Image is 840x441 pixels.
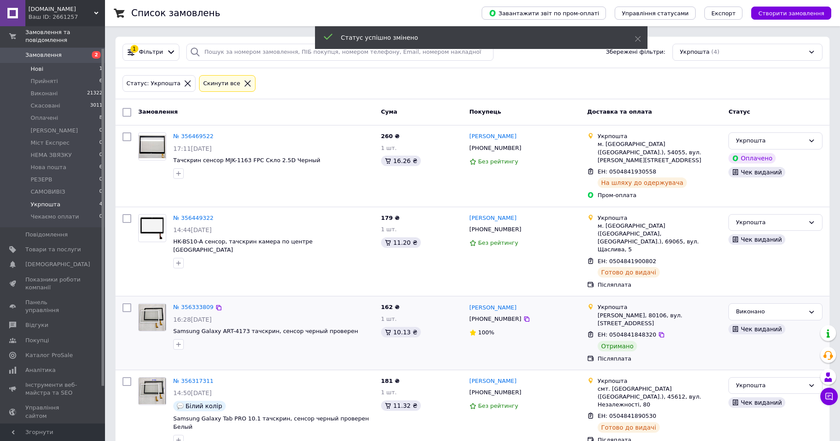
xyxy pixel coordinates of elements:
span: [DEMOGRAPHIC_DATA] [25,260,90,268]
span: РЕЗЕРВ [31,176,52,184]
div: [PERSON_NAME], 80106, вул. [STREET_ADDRESS] [598,312,721,327]
div: Оплачено [728,153,776,163]
div: Укрпошта [598,214,721,222]
span: Експорт [711,10,736,17]
div: 11.20 ₴ [381,237,421,248]
span: Міст Експрес [31,139,70,147]
div: Готово до видачі [598,267,660,278]
span: 100% [478,329,494,336]
div: 11.32 ₴ [381,400,421,411]
a: Фото товару [138,132,166,160]
span: 3011 [90,102,102,110]
span: 0 [99,139,102,147]
a: Фото товару [138,214,166,242]
div: Укрпошта [598,132,721,140]
span: Без рейтингу [478,240,518,246]
span: 1 [99,65,102,73]
span: 162 ₴ [381,304,400,310]
span: ЕН: 0504841930558 [598,168,656,175]
img: Фото товару [139,135,166,158]
div: Післяплата [598,281,721,289]
span: Прийняті [31,77,58,85]
span: 2 [92,51,101,59]
span: Статус [728,108,750,115]
div: Чек виданий [728,397,785,408]
div: На шляху до одержувача [598,177,687,188]
img: Фото товару [139,216,166,240]
span: Товари та послуги [25,246,81,253]
span: ЕН: 0504841890530 [598,413,656,419]
a: Samsung Galaxy ART-4173 тачскрин, сенсор черный проверен [173,328,358,334]
span: Створити замовлення [758,10,824,17]
span: Замовлення та повідомлення [25,28,105,44]
span: Виконані [31,90,58,97]
span: Замовлення [138,108,178,115]
span: Доставка та оплата [587,108,652,115]
span: 260 ₴ [381,133,400,139]
span: 6 [99,163,102,171]
span: Управління сайтом [25,404,81,420]
span: Покупці [25,337,49,344]
span: 181 ₴ [381,378,400,384]
span: Каталог ProSale [25,351,73,359]
span: Оплачені [31,114,58,122]
span: Нова пошта [31,163,66,171]
div: Виконано [736,307,805,316]
span: Чекаємо оплати [31,213,79,221]
span: Завантажити звіт по пром-оплаті [489,9,599,17]
button: Створити замовлення [751,7,831,20]
span: 8 [99,114,102,122]
span: Збережені фільтри: [606,48,665,56]
div: Пром-оплата [598,191,721,199]
span: Відгуки [25,321,48,329]
span: Покупець [469,108,501,115]
button: Завантажити звіт по пром-оплаті [482,7,606,20]
span: Інструменти веб-майстра та SEO [25,381,81,397]
a: Фото товару [138,377,166,405]
div: Статус успішно змінено [341,33,613,42]
span: Повідомлення [25,231,68,239]
span: [PHONE_NUMBER] [469,145,521,151]
a: Тачскрин сенсор MJK-1163 FPC Скло 2.5D Черный [173,157,320,163]
span: Білий колір [185,403,222,410]
span: 14:44[DATE] [173,226,212,233]
div: Ваш ID: 2661257 [28,13,105,21]
div: Укрпошта [736,136,805,146]
img: Фото товару [139,378,166,404]
a: Створити замовлення [742,10,831,16]
button: Експорт [704,7,743,20]
img: Фото товару [139,304,166,331]
span: Без рейтингу [478,403,518,409]
span: ЕН: 0504841900802 [598,258,656,264]
span: 4Tabs.prom.ua [28,5,94,13]
span: Показники роботи компанії [25,276,81,292]
a: HK-BS10-A сенсор, тачскрин камера по центре [GEOGRAPHIC_DATA] [173,238,313,253]
div: 1 [130,45,138,53]
span: 0 [99,151,102,159]
span: Укрпошта [680,48,710,56]
span: Аналітика [25,366,56,374]
span: 0 [99,188,102,196]
a: Фото товару [138,303,166,331]
div: 10.13 ₴ [381,327,421,337]
span: Без рейтингу [478,158,518,165]
div: Укрпошта [736,218,805,227]
span: 1 шт. [381,389,397,396]
span: 1 шт. [381,316,397,322]
span: [PERSON_NAME] [31,127,78,135]
a: Samsung Galaxy Tab PRO 10.1 тачскрин, сенсор черный проверен Белый [173,415,369,430]
input: Пошук за номером замовлення, ПІБ покупця, номером телефону, Email, номером накладної [186,44,493,61]
span: 16:28[DATE] [173,316,212,323]
span: 0 [99,176,102,184]
span: Cума [381,108,397,115]
div: Укрпошта [736,381,805,390]
span: Укрпошта [31,201,60,208]
span: САМОВИВІЗ [31,188,65,196]
div: Укрпошта [598,377,721,385]
div: м. [GEOGRAPHIC_DATA] ([GEOGRAPHIC_DATA].), 54055, вул. [PERSON_NAME][STREET_ADDRESS] [598,140,721,164]
div: Готово до видачі [598,422,660,433]
span: 21322 [87,90,102,97]
span: НЕМА ЗВЯЗКУ [31,151,72,159]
